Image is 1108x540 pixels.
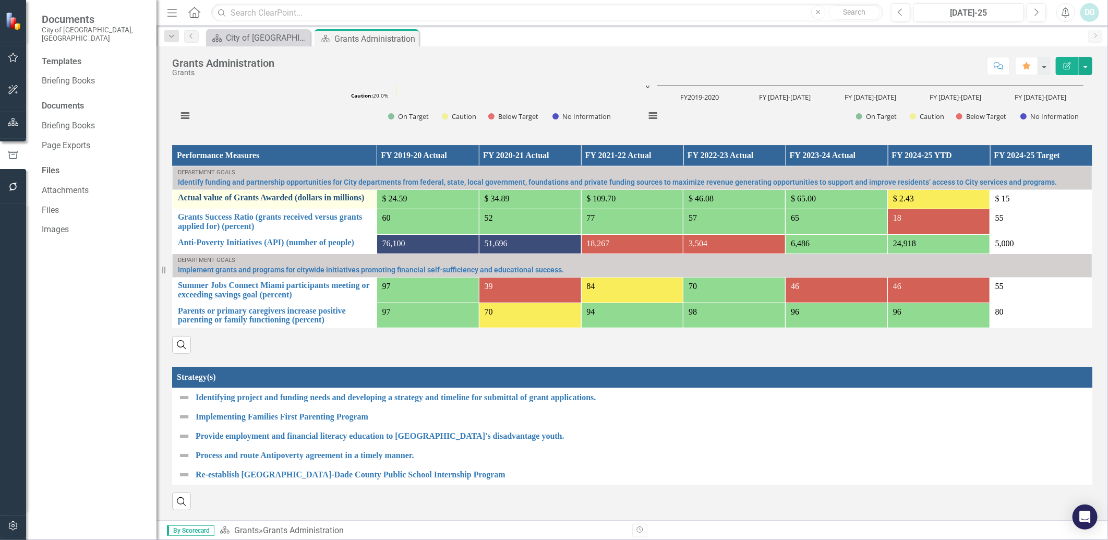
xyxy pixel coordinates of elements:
[382,213,391,222] span: 60
[173,209,377,234] td: Double-Click to Edit Right Click for Context Menu
[42,75,146,87] a: Briefing Books
[845,92,896,102] text: FY [DATE]-[DATE]
[178,281,371,299] a: Summer Jobs Connect Miami participants meeting or exceeding savings goal (percent)
[866,112,897,121] text: On Target
[5,12,23,30] img: ClearPoint Strategy
[791,194,816,203] span: $ 65.00
[843,8,865,16] span: Search
[1015,92,1067,102] text: FY [DATE]-[DATE]
[178,238,371,247] a: Anti-Poverty Initiatives (API) (number of people)
[498,112,538,121] text: Below Target
[995,307,1004,316] span: 80
[173,254,1092,278] td: Double-Click to Edit Right Click for Context Menu
[689,194,714,203] span: $ 46.08
[990,278,1092,303] td: Double-Click to Edit
[196,412,1096,422] a: Implementing Families First Parenting Program
[681,92,719,102] text: FY2019-2020
[990,209,1092,234] td: Double-Click to Edit
[382,307,391,316] span: 97
[893,282,901,291] span: 46
[196,431,1096,441] a: Provide employment and financial literacy education to [GEOGRAPHIC_DATA]'s disadvantage youth.
[920,112,944,121] text: Caution
[1080,3,1099,22] div: DG
[42,120,146,132] a: Briefing Books
[173,190,377,209] td: Double-Click to Edit Right Click for Context Menu
[263,525,344,535] div: Grants Administration
[485,194,510,203] span: $ 34.89
[178,257,1087,263] div: Department Goals
[42,224,146,236] a: Images
[196,470,1096,479] a: Re-establish [GEOGRAPHIC_DATA]-Dade County Public School Internship Program
[234,525,259,535] a: Grants
[42,205,146,217] a: Files
[587,282,595,291] span: 84
[42,26,146,43] small: City of [GEOGRAPHIC_DATA], [GEOGRAPHIC_DATA]
[856,112,898,121] button: Show On Target
[178,212,371,231] a: Grants Success Ratio (grants received versus grants applied for) (percent)
[645,109,660,123] button: View chart menu, Year Over Year Performance
[587,213,595,222] span: 77
[172,57,274,69] div: Grants Administration
[178,411,190,423] img: Not Defined
[930,92,981,102] text: FY [DATE]-[DATE]
[177,109,192,123] button: View chart menu, Monthly Performance
[990,303,1092,328] td: Double-Click to Edit
[382,194,407,203] span: $ 24.59
[209,31,308,44] a: City of [GEOGRAPHIC_DATA]
[226,31,308,44] div: City of [GEOGRAPHIC_DATA]
[1020,112,1079,121] button: Show No Information
[990,234,1092,254] td: Double-Click to Edit
[398,112,429,121] text: On Target
[791,213,799,222] span: 65
[562,112,611,121] text: No Information
[442,112,477,121] button: Show Caution
[1030,112,1079,121] text: No Information
[995,239,1014,248] span: 5,000
[173,465,1102,484] td: Double-Click to Edit Right Click for Context Menu
[178,193,371,202] a: Actual value of Grants Awarded (dollars in millions)
[173,407,1102,426] td: Double-Click to Edit Right Click for Context Menu
[488,112,541,121] button: Show Below Target
[42,185,146,197] a: Attachments
[167,525,214,536] span: By Scorecard
[196,451,1096,460] a: Process and route Antipoverty agreement in a timely manner.
[587,239,610,248] span: 18,267
[220,525,624,537] div: »
[828,5,881,20] button: Search
[382,239,405,248] span: 76,100
[351,92,388,99] text: 20.0%
[173,446,1102,465] td: Double-Click to Edit Right Click for Context Menu
[1073,505,1098,530] div: Open Intercom Messenger
[173,426,1102,446] td: Double-Click to Edit Right Click for Context Menu
[917,7,1020,19] div: [DATE]-25
[351,92,373,99] tspan: Caution:
[689,282,697,291] span: 70
[196,393,1096,402] a: Identifying project and funding needs and developing a strategy and timeline for submittal of gra...
[172,69,274,77] div: Grants
[689,213,697,222] span: 57
[791,282,799,291] span: 46
[211,4,883,22] input: Search ClearPoint...
[552,112,611,121] button: Show No Information
[485,282,493,291] span: 39
[178,449,190,462] img: Not Defined
[178,170,1087,176] div: Department Goals
[42,13,146,26] span: Documents
[382,282,391,291] span: 97
[893,307,901,316] span: 96
[893,239,916,248] span: 24,918
[485,307,493,316] span: 70
[913,3,1024,22] button: [DATE]-25
[173,388,1102,407] td: Double-Click to Edit Right Click for Context Menu
[388,112,430,121] button: Show On Target
[995,194,1010,203] span: $ 15
[910,112,945,121] button: Show Caution
[791,307,799,316] span: 96
[178,178,1087,186] a: Identify funding and partnership opportunities for City departments from federal, state, local go...
[173,166,1092,190] td: Double-Click to Edit Right Click for Context Menu
[485,213,493,222] span: 52
[995,213,1004,222] span: 55
[42,56,146,68] div: Templates
[893,213,901,222] span: 18
[178,306,371,325] a: Parents or primary caregivers increase positive parenting or family functioning (percent)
